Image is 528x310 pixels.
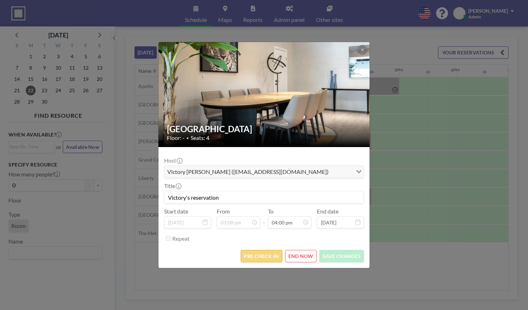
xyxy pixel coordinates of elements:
[263,210,265,226] span: -
[167,124,362,134] h2: [GEOGRAPHIC_DATA]
[191,134,209,141] span: Seats: 4
[217,208,230,215] label: From
[164,208,188,215] label: Start date
[164,191,364,203] input: (No title)
[285,250,317,262] button: END NOW
[158,24,370,165] img: 537.jpg
[164,166,364,178] div: Search for option
[164,157,182,164] label: Host
[172,235,190,242] label: Repeat
[317,208,338,215] label: End date
[241,250,282,262] button: PRE CHECK-IN
[166,167,330,176] span: Victory [PERSON_NAME] ([EMAIL_ADDRESS][DOMAIN_NAME])
[331,167,352,176] input: Search for option
[186,135,189,141] span: •
[268,208,274,215] label: To
[164,182,181,189] label: Title
[167,134,185,141] span: Floor: -
[319,250,364,262] button: SAVE CHANGES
